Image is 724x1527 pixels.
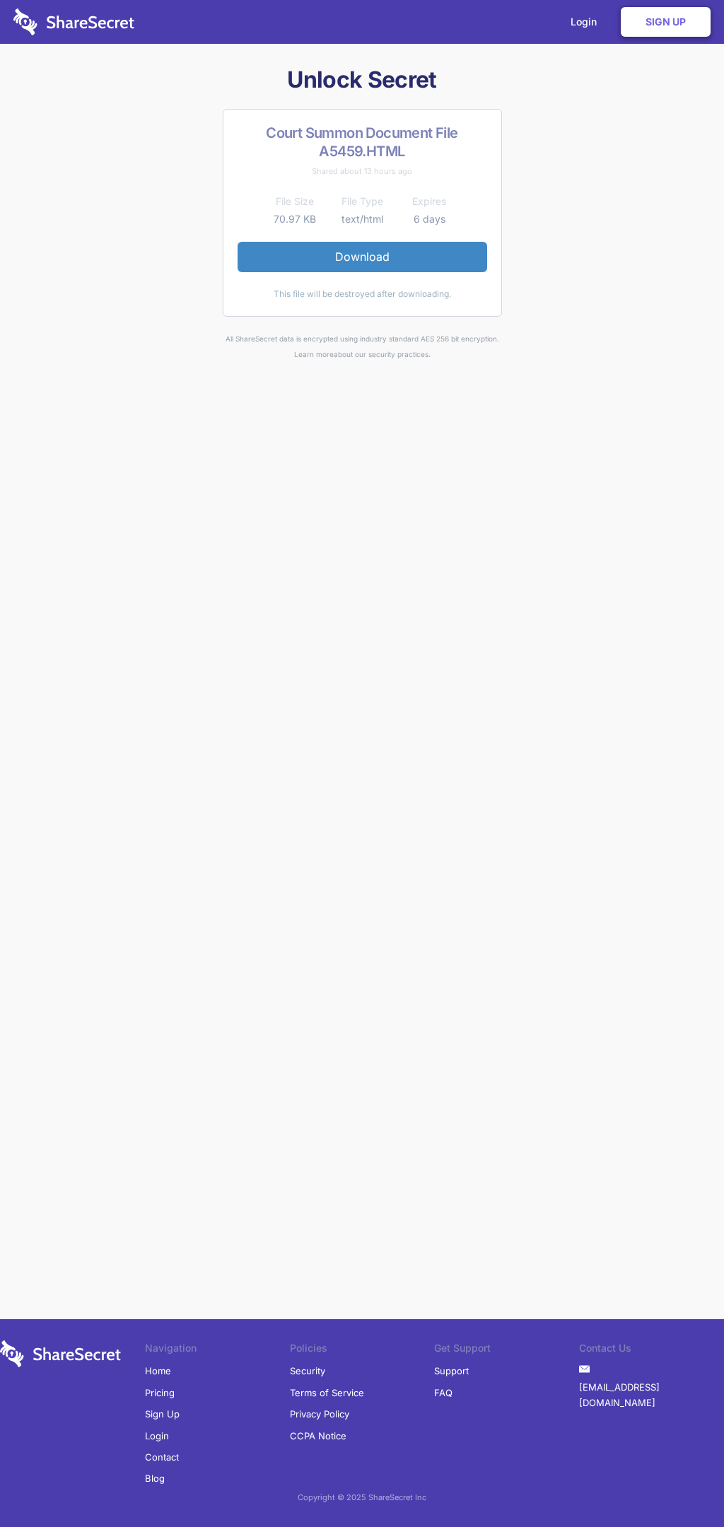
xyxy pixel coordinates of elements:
[290,1425,346,1446] a: CCPA Notice
[290,1360,325,1381] a: Security
[290,1382,364,1403] a: Terms of Service
[145,1360,171,1381] a: Home
[434,1360,469,1381] a: Support
[294,350,334,358] a: Learn more
[238,163,487,179] div: Shared about 13 hours ago
[13,8,134,35] img: logo-wordmark-white-trans-d4663122ce5f474addd5e946df7df03e33cb6a1c49d2221995e7729f52c070b2.svg
[145,1425,169,1446] a: Login
[238,242,487,271] a: Download
[262,211,329,228] td: 70.97 KB
[329,211,396,228] td: text/html
[238,124,487,160] h2: Court Summon Document File A5459.HTML
[329,193,396,210] th: File Type
[262,193,329,210] th: File Size
[434,1340,579,1360] li: Get Support
[434,1382,452,1403] a: FAQ
[145,1403,180,1424] a: Sign Up
[579,1340,724,1360] li: Contact Us
[145,1468,165,1489] a: Blog
[145,1446,179,1468] a: Contact
[238,286,487,302] div: This file will be destroyed after downloading.
[290,1403,349,1424] a: Privacy Policy
[145,1340,290,1360] li: Navigation
[579,1376,724,1414] a: [EMAIL_ADDRESS][DOMAIN_NAME]
[290,1340,435,1360] li: Policies
[396,211,463,228] td: 6 days
[145,1382,175,1403] a: Pricing
[396,193,463,210] th: Expires
[621,7,711,37] a: Sign Up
